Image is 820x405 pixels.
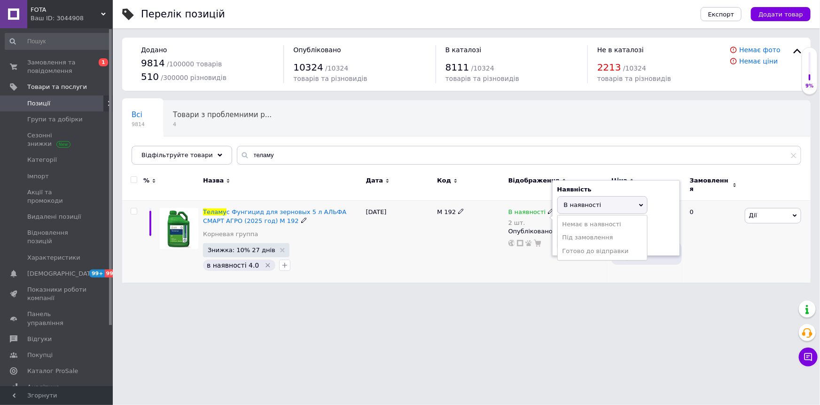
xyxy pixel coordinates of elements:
[141,71,159,82] span: 510
[597,46,644,54] span: Не в каталозі
[203,176,224,185] span: Назва
[27,286,87,302] span: Показники роботи компанії
[445,46,482,54] span: В каталозі
[141,9,225,19] div: Перелік позицій
[564,201,601,208] span: В наявності
[27,131,87,148] span: Сезонні знижки
[132,146,191,155] span: Коренева група
[173,111,272,119] span: Товари з проблемними р...
[739,46,781,54] a: Немає фото
[27,254,80,262] span: Характеристики
[27,270,97,278] span: [DEMOGRAPHIC_DATA]
[437,208,456,215] span: М 192
[105,270,120,278] span: 99+
[802,83,817,89] div: 9%
[558,218,647,231] li: Немає в наявності
[164,101,290,136] div: Товари з проблемними різновидами
[5,33,110,50] input: Пошук
[167,60,222,68] span: / 100000 товарів
[758,11,803,18] span: Додати товар
[132,121,145,128] span: 9814
[203,230,258,238] a: Корневая группа
[471,64,494,72] span: / 10324
[27,213,81,221] span: Видалені позиції
[141,57,165,69] span: 9814
[27,172,49,181] span: Імпорт
[203,208,346,224] a: Теламус Фунгицид для зерновых 5 л АЛЬФА СМАРТ АГРО (2025 год) М 192
[31,6,101,14] span: FOTA
[749,212,757,219] span: Дії
[799,348,818,366] button: Чат з покупцем
[708,11,734,18] span: Експорт
[99,58,108,66] span: 1
[31,14,113,23] div: Ваш ID: 3044908
[27,83,87,91] span: Товари та послуги
[27,335,52,343] span: Відгуки
[27,115,83,124] span: Групи та добірки
[203,208,226,215] span: Теламу
[739,57,778,65] a: Немає ціни
[508,208,546,218] span: В наявності
[325,64,348,72] span: / 10324
[207,262,259,269] span: в наявності 4.0
[27,58,87,75] span: Замовлення та повідомлення
[293,62,323,73] span: 10324
[203,208,346,224] span: с Фунгицид для зерновых 5 л АЛЬФА СМАРТ АГРО (2025 год) М 192
[173,121,272,128] span: 4
[611,176,627,185] span: Ціна
[684,201,742,283] div: 0
[161,74,226,81] span: / 300000 різновидів
[27,99,50,108] span: Позиції
[27,367,78,375] span: Каталог ProSale
[751,7,811,21] button: Додати товар
[293,46,341,54] span: Опубліковано
[690,176,730,193] span: Замовлення
[160,208,198,249] img: Теламус Фунгицид для зерновых 5 л АЛЬФА СМАРТ АГРО (2025 год) М 192
[27,383,60,391] span: Аналітика
[27,229,87,246] span: Відновлення позицій
[508,219,554,226] div: 2 шт.
[701,7,742,21] button: Експорт
[557,185,675,194] div: Наявність
[508,227,607,236] div: Опубліковано
[27,188,87,205] span: Акції та промокоди
[27,156,57,164] span: Категорії
[141,151,213,159] span: Відфільтруйте товари
[141,46,167,54] span: Додано
[597,75,671,82] span: товарів та різновидів
[445,62,469,73] span: 8111
[237,146,801,165] input: Пошук по назві позиції, артикулу і пошуковим запитам
[143,176,149,185] span: %
[558,231,647,244] li: Під замовлення
[27,351,53,359] span: Покупці
[89,270,105,278] span: 99+
[208,247,275,253] span: Знижка: 10% 27 днів
[293,75,367,82] span: товарів та різновидів
[27,310,87,327] span: Панель управління
[445,75,519,82] span: товарів та різновидів
[623,64,646,72] span: / 10324
[364,201,435,283] div: [DATE]
[264,262,272,269] svg: Видалити мітку
[437,176,451,185] span: Код
[597,62,621,73] span: 2213
[558,245,647,258] li: Готово до відправки
[132,111,142,119] span: Всі
[508,176,560,185] span: Відображення
[366,176,383,185] span: Дата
